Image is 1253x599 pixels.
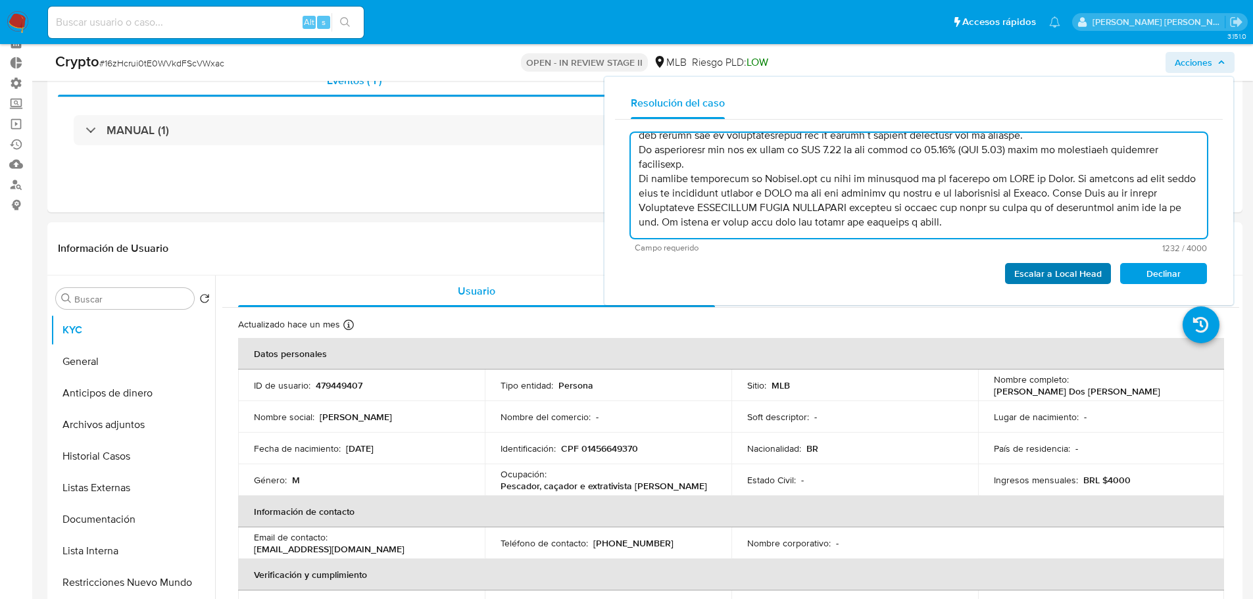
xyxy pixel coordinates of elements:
p: Actualizado hace un mes [238,318,340,331]
button: Anticipos de dinero [51,377,215,409]
p: Ocupación : [501,468,547,480]
p: Soft descriptor : [747,411,809,423]
p: [PERSON_NAME] Dos [PERSON_NAME] [994,385,1160,397]
p: - [596,411,599,423]
p: [PHONE_NUMBER] [593,537,674,549]
p: Fecha de nacimiento : [254,443,341,454]
h1: Información de Usuario [58,242,168,255]
b: Crypto [55,51,99,72]
th: Datos personales [238,338,1224,370]
button: Buscar [61,293,72,304]
p: Género : [254,474,287,486]
p: 479449407 [316,379,362,391]
button: Restricciones Nuevo Mundo [51,567,215,598]
span: Usuario [458,283,495,299]
p: marianela.tarsia@mercadolibre.com [1093,16,1225,28]
span: Alt [304,16,314,28]
div: MANUAL (1) [74,115,1216,145]
h3: MANUAL (1) [107,123,169,137]
input: Buscar [74,293,189,305]
button: search-icon [332,13,358,32]
p: Email de contacto : [254,531,328,543]
input: Buscar usuario o caso... [48,14,364,31]
button: Documentación [51,504,215,535]
button: Escalar a Local Head [1005,263,1111,284]
span: Accesos rápidos [962,15,1036,29]
button: Acciones [1166,52,1235,73]
p: Pescador, caçador e extrativista [PERSON_NAME] [501,480,707,492]
th: Información de contacto [238,496,1224,527]
p: OPEN - IN REVIEW STAGE II [521,53,648,72]
p: Persona [558,379,593,391]
span: # 16zHcrui0tE0WVkdFScVWxac [99,57,224,70]
span: Resolución del caso [631,95,725,110]
p: [DATE] [346,443,374,454]
a: Notificaciones [1049,16,1060,28]
p: Nombre social : [254,411,314,423]
button: Listas Externas [51,472,215,504]
p: CPF 01456649370 [561,443,638,454]
span: Riesgo PLD: [692,55,768,70]
p: - [1084,411,1087,423]
p: Lugar de nacimiento : [994,411,1079,423]
div: MLB [653,55,687,70]
span: Acciones [1175,52,1212,73]
p: Ingresos mensuales : [994,474,1078,486]
span: LOW [747,55,768,70]
p: [EMAIL_ADDRESS][DOMAIN_NAME] [254,543,405,555]
p: Teléfono de contacto : [501,537,588,549]
p: M [292,474,300,486]
textarea: Lore ipsumdol sitametcons a elitse do eiu temporinc ut labore et doloremagn ali enima mi Venia, q... [631,133,1207,238]
p: [PERSON_NAME] [320,411,392,423]
th: Verificación y cumplimiento [238,559,1224,590]
button: Volver al orden por defecto [199,293,210,308]
a: Salir [1229,15,1243,29]
button: Lista Interna [51,535,215,567]
span: s [322,16,326,28]
button: Archivos adjuntos [51,409,215,441]
p: ID de usuario : [254,379,310,391]
span: Declinar [1129,264,1198,283]
p: Identificación : [501,443,556,454]
button: General [51,346,215,377]
p: Nombre completo : [994,373,1069,385]
p: Tipo entidad : [501,379,553,391]
p: Nombre corporativo : [747,537,831,549]
p: - [836,537,839,549]
p: - [801,474,804,486]
span: 3.151.0 [1227,31,1246,41]
span: Máximo 4000 caracteres [921,244,1207,252]
button: Declinar [1120,263,1207,284]
p: - [1075,443,1078,454]
span: Campo requerido [635,243,921,252]
p: País de residencia : [994,443,1070,454]
p: Estado Civil : [747,474,796,486]
button: KYC [51,314,215,346]
p: - [814,411,817,423]
p: BRL $4000 [1083,474,1131,486]
p: MLB [772,379,790,391]
p: Nacionalidad : [747,443,801,454]
button: Historial Casos [51,441,215,472]
p: Sitio : [747,379,766,391]
p: BR [806,443,818,454]
p: Nombre del comercio : [501,411,591,423]
span: Escalar a Local Head [1014,264,1102,283]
